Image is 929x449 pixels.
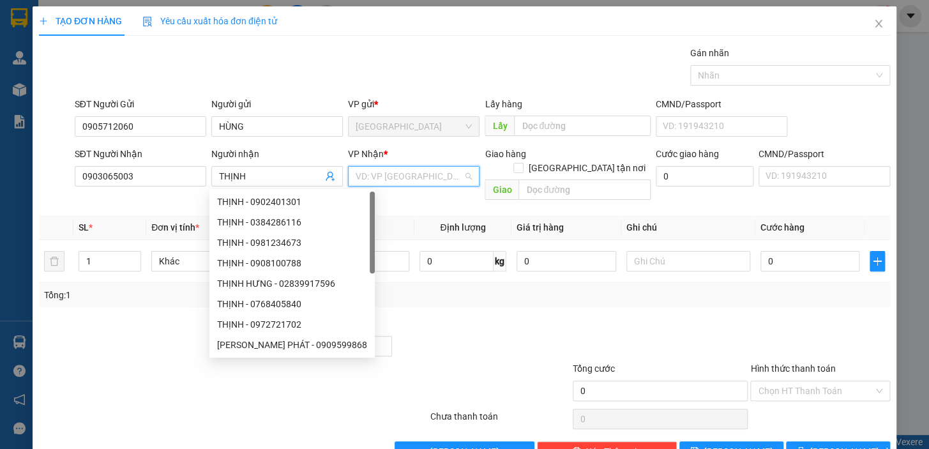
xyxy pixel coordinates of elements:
[750,363,835,374] label: Hình thức thanh toán
[44,251,64,271] button: delete
[209,212,375,232] div: THỊNH - 0384286116
[217,215,367,229] div: THỊNH - 0384286116
[107,61,176,77] li: (c) 2017
[356,117,472,136] span: Ninh Hòa
[485,99,522,109] span: Lấy hàng
[348,97,480,111] div: VP gửi
[209,192,375,212] div: THỊNH - 0902401301
[485,116,514,136] span: Lấy
[518,179,651,200] input: Dọc đường
[217,297,367,311] div: THỊNH - 0768405840
[870,251,885,271] button: plus
[151,222,199,232] span: Đơn vị tính
[209,314,375,335] div: THỊNH - 0972721702
[440,222,485,232] span: Định lượng
[873,19,884,29] span: close
[75,97,206,111] div: SĐT Người Gửi
[79,19,126,79] b: Gửi khách hàng
[348,149,384,159] span: VP Nhận
[524,161,651,175] span: [GEOGRAPHIC_DATA] tận nơi
[656,97,787,111] div: CMND/Passport
[209,232,375,253] div: THỊNH - 0981234673
[621,215,755,240] th: Ghi chú
[39,17,48,26] span: plus
[217,195,367,209] div: THỊNH - 0902401301
[573,363,615,374] span: Tổng cước
[217,277,367,291] div: THỊNH HƯNG - 02839917596
[159,252,268,271] span: Khác
[429,409,571,432] div: Chưa thanh toán
[75,147,206,161] div: SĐT Người Nhận
[211,147,343,161] div: Người nhận
[514,116,651,136] input: Dọc đường
[861,6,896,42] button: Close
[142,17,153,27] img: icon
[494,251,506,271] span: kg
[870,256,884,266] span: plus
[217,236,367,250] div: THỊNH - 0981234673
[760,222,804,232] span: Cước hàng
[139,16,169,47] img: logo.jpg
[517,222,564,232] span: Giá trị hàng
[217,256,367,270] div: THỊNH - 0908100788
[209,294,375,314] div: THỊNH - 0768405840
[626,251,750,271] input: Ghi Chú
[79,222,89,232] span: SL
[209,273,375,294] div: THỊNH HƯNG - 02839917596
[209,253,375,273] div: THỊNH - 0908100788
[39,16,122,26] span: TẠO ĐƠN HÀNG
[325,171,335,181] span: user-add
[44,288,359,302] div: Tổng: 1
[485,149,525,159] span: Giao hàng
[485,179,518,200] span: Giao
[142,16,277,26] span: Yêu cầu xuất hóa đơn điện tử
[107,49,176,59] b: [DOMAIN_NAME]
[517,251,616,271] input: 0
[656,166,753,186] input: Cước giao hàng
[759,147,890,161] div: CMND/Passport
[656,149,719,159] label: Cước giao hàng
[690,48,729,58] label: Gán nhãn
[217,338,367,352] div: [PERSON_NAME] PHÁT - 0909599868
[211,97,343,111] div: Người gửi
[16,82,70,165] b: Phương Nam Express
[217,317,367,331] div: THỊNH - 0972721702
[209,335,375,355] div: HƯNG THỊNH PHÁT - 0909599868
